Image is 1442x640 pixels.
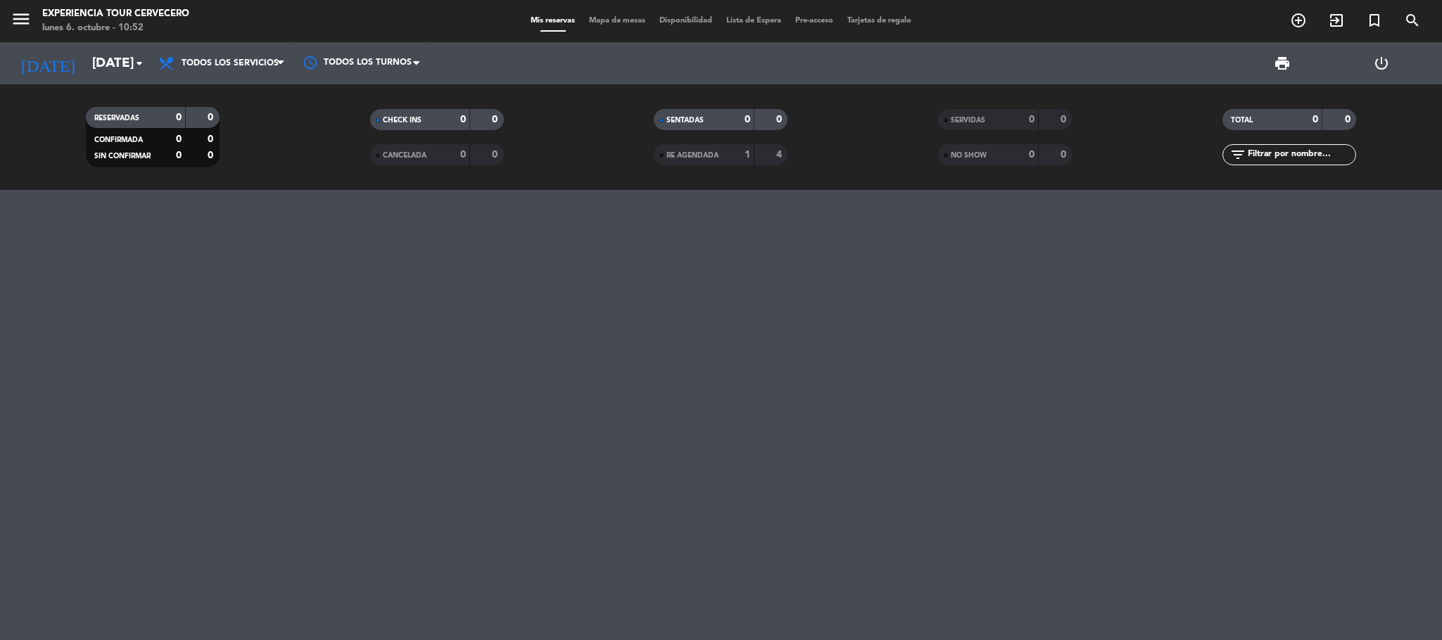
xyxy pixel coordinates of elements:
strong: 0 [1061,115,1069,124]
strong: 0 [1061,150,1069,160]
i: arrow_drop_down [131,55,148,72]
span: print [1274,55,1291,72]
span: Disponibilidad [652,17,719,25]
strong: 0 [208,151,216,160]
strong: 0 [1345,115,1353,124]
span: Mis reservas [524,17,582,25]
strong: 0 [176,151,182,160]
strong: 0 [1313,115,1318,124]
strong: 4 [776,150,785,160]
span: RESERVADAS [94,115,139,122]
strong: 0 [492,150,500,160]
i: filter_list [1229,146,1246,163]
strong: 0 [1029,150,1035,160]
span: CONFIRMADA [94,136,143,143]
strong: 0 [492,115,500,124]
strong: 0 [460,115,466,124]
strong: 0 [745,115,750,124]
i: menu [11,8,32,30]
strong: 0 [460,150,466,160]
button: menu [11,8,32,34]
strong: 0 [776,115,785,124]
input: Filtrar por nombre... [1246,147,1355,162]
span: Lista de Espera [719,17,788,25]
span: Tarjetas de regalo [840,17,918,25]
i: [DATE] [11,48,85,79]
strong: 0 [176,113,182,122]
i: add_circle_outline [1290,12,1307,29]
i: exit_to_app [1328,12,1345,29]
i: power_settings_new [1373,55,1390,72]
strong: 0 [208,134,216,144]
span: RE AGENDADA [666,152,719,159]
span: SERVIDAS [951,117,985,124]
span: SIN CONFIRMAR [94,153,151,160]
span: Mapa de mesas [582,17,652,25]
span: CANCELADA [383,152,426,159]
strong: 0 [176,134,182,144]
span: CHECK INS [383,117,422,124]
div: Experiencia Tour Cervecero [42,7,189,21]
span: SENTADAS [666,117,704,124]
strong: 0 [1029,115,1035,124]
span: NO SHOW [951,152,987,159]
i: search [1404,12,1421,29]
div: lunes 6. octubre - 10:52 [42,21,189,35]
i: turned_in_not [1366,12,1383,29]
span: TOTAL [1231,117,1253,124]
span: Pre-acceso [788,17,840,25]
strong: 1 [745,150,750,160]
strong: 0 [208,113,216,122]
span: Todos los servicios [182,58,279,68]
div: LOG OUT [1332,42,1431,84]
